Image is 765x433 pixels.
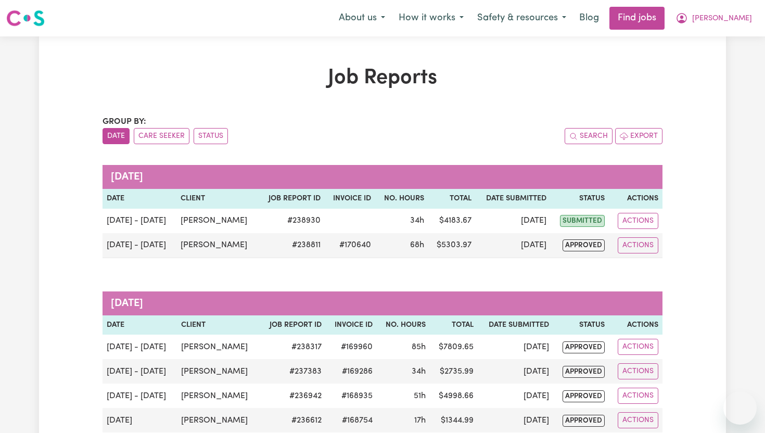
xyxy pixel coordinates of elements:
[103,128,130,144] button: sort invoices by date
[332,7,392,29] button: About us
[6,6,45,30] a: Careseekers logo
[177,408,259,432] td: [PERSON_NAME]
[194,128,228,144] button: sort invoices by paid status
[259,384,326,408] td: # 236942
[414,416,426,425] span: 17 hours
[414,392,426,400] span: 51 hours
[177,384,259,408] td: [PERSON_NAME]
[563,415,605,427] span: approved
[476,233,551,258] td: [DATE]
[618,388,658,404] button: Actions
[470,7,573,29] button: Safety & resources
[669,7,759,29] button: My Account
[618,339,658,355] button: Actions
[563,341,605,353] span: approved
[412,343,426,351] span: 85 hours
[565,128,613,144] button: Search
[476,209,551,233] td: [DATE]
[430,335,477,359] td: $ 7809.65
[551,189,609,209] th: Status
[259,209,325,233] td: # 238930
[412,367,426,376] span: 34 hours
[618,412,658,428] button: Actions
[6,9,45,28] img: Careseekers logo
[103,118,146,126] span: Group by:
[375,189,428,209] th: No. Hours
[103,335,177,359] td: [DATE] - [DATE]
[326,408,377,432] td: #168754
[478,335,553,359] td: [DATE]
[615,128,662,144] button: Export
[325,233,375,258] td: #170640
[176,189,259,209] th: Client
[618,213,658,229] button: Actions
[560,215,605,227] span: submitted
[103,189,176,209] th: Date
[103,408,177,432] td: [DATE]
[410,216,424,225] span: 34 hours
[428,209,476,233] td: $ 4183.67
[134,128,189,144] button: sort invoices by care seeker
[326,315,377,335] th: Invoice ID
[176,233,259,258] td: [PERSON_NAME]
[377,315,430,335] th: No. Hours
[103,359,177,384] td: [DATE] - [DATE]
[103,233,176,258] td: [DATE] - [DATE]
[618,363,658,379] button: Actions
[177,315,259,335] th: Client
[103,384,177,408] td: [DATE] - [DATE]
[430,384,477,408] td: $ 4998.66
[392,7,470,29] button: How it works
[176,209,259,233] td: [PERSON_NAME]
[103,291,662,315] caption: [DATE]
[430,359,477,384] td: $ 2735.99
[723,391,757,425] iframe: Button to launch messaging window
[478,315,553,335] th: Date Submitted
[563,366,605,378] span: approved
[563,239,605,251] span: approved
[326,359,377,384] td: #169286
[326,384,377,408] td: #168935
[478,359,553,384] td: [DATE]
[609,189,662,209] th: Actions
[410,241,424,249] span: 68 hours
[259,189,325,209] th: Job Report ID
[618,237,658,253] button: Actions
[259,233,325,258] td: # 238811
[563,390,605,402] span: approved
[259,408,326,432] td: # 236612
[326,335,377,359] td: #169960
[177,359,259,384] td: [PERSON_NAME]
[553,315,609,335] th: Status
[103,165,662,189] caption: [DATE]
[259,315,326,335] th: Job Report ID
[573,7,605,30] a: Blog
[177,335,259,359] td: [PERSON_NAME]
[103,209,176,233] td: [DATE] - [DATE]
[259,359,326,384] td: # 237383
[430,315,477,335] th: Total
[478,408,553,432] td: [DATE]
[476,189,551,209] th: Date Submitted
[259,335,326,359] td: # 238317
[103,66,662,91] h1: Job Reports
[692,13,752,24] span: [PERSON_NAME]
[609,7,665,30] a: Find jobs
[609,315,662,335] th: Actions
[428,233,476,258] td: $ 5303.97
[430,408,477,432] td: $ 1344.99
[478,384,553,408] td: [DATE]
[325,189,375,209] th: Invoice ID
[103,315,177,335] th: Date
[428,189,476,209] th: Total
